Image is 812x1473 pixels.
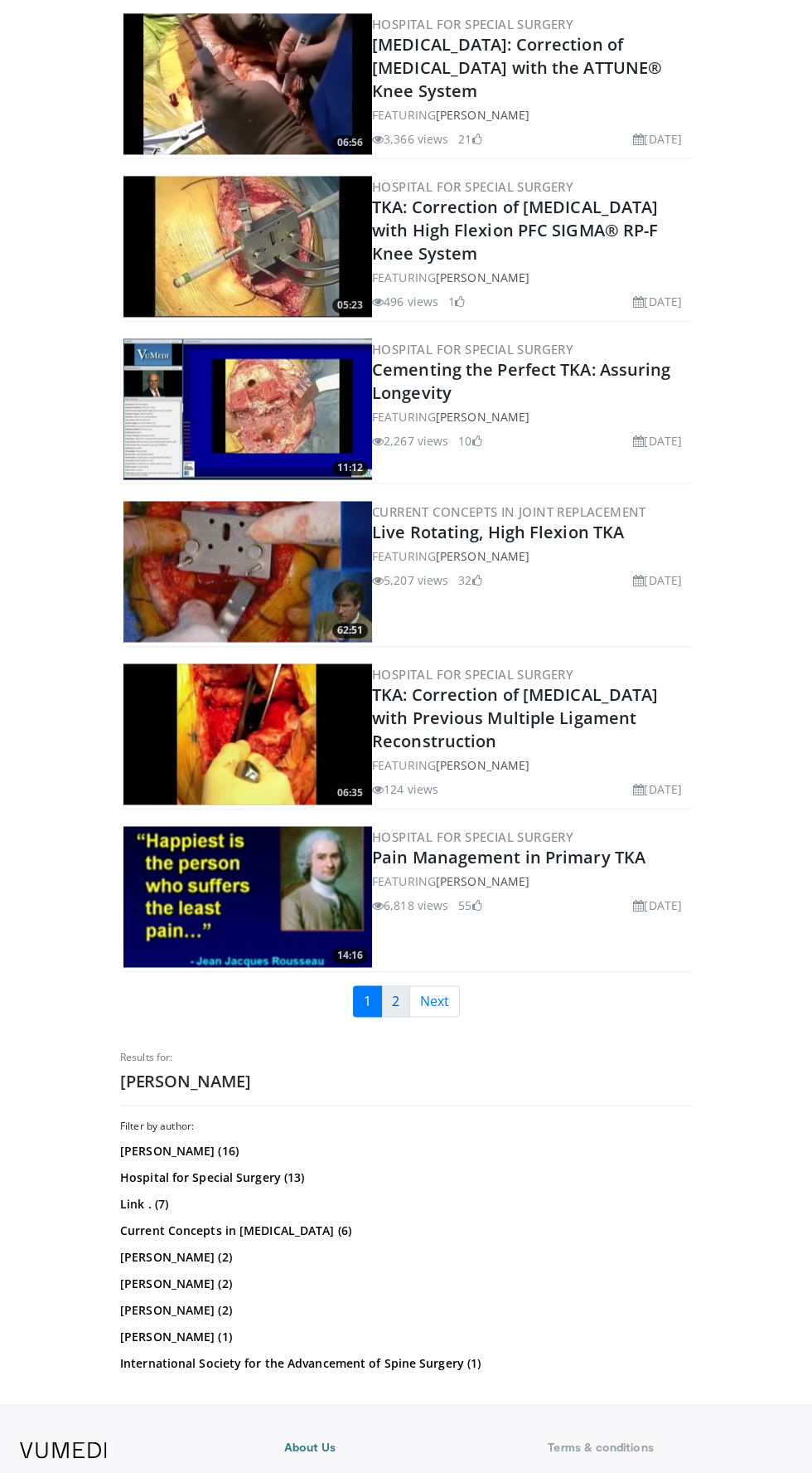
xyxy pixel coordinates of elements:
h3: Filter by author: [120,1119,692,1132]
div: FEATURING [372,756,689,774]
img: 2c7a32cb-88fc-4d7d-9149-0ffbf18efee9.300x170_q85_crop-smart_upscale.jpg [123,664,372,805]
a: 62:51 [123,501,372,642]
a: [PERSON_NAME] (16) [120,1142,688,1159]
div: FEATURING [372,408,689,425]
a: Current Concepts in Joint Replacement [372,503,646,520]
p: Results for: [120,1050,692,1063]
a: Hospital for Special Surgery [372,178,573,195]
a: International Society for the Advancement of Spine Surgery (1) [120,1354,688,1371]
a: Cementing the Perfect TKA: Assuring Longevity [372,358,671,404]
span: 06:56 [332,135,368,150]
li: [DATE] [633,571,682,589]
a: Hospital for Special Surgery (13) [120,1169,688,1185]
a: Current Concepts in [MEDICAL_DATA] (6) [120,1222,688,1238]
div: FEATURING [372,873,689,890]
span: 06:35 [332,785,368,800]
a: Hospital for Special Surgery [372,666,573,683]
a: [PERSON_NAME] (1) [120,1328,688,1344]
a: [PERSON_NAME] [436,757,529,773]
li: 3,366 views [372,130,448,148]
li: [DATE] [633,432,682,450]
div: FEATURING [372,547,689,565]
img: 134713_0000_1.png.300x170_q85_crop-smart_upscale.jpg [123,826,372,967]
li: 124 views [372,780,438,798]
a: 14:16 [123,826,372,967]
span: 62:51 [332,623,368,638]
a: Next [409,985,460,1017]
a: [MEDICAL_DATA]: Correction of [MEDICAL_DATA] with the ATTUNE® Knee System [372,33,662,102]
a: Hospital for Special Surgery [372,341,573,357]
img: 3c57683e-dedc-4df6-8bfb-ea6550331500.300x170_q85_crop-smart_upscale.jpg [123,176,372,317]
span: 11:12 [332,460,368,475]
a: [PERSON_NAME] (2) [120,1301,688,1318]
a: [PERSON_NAME] (2) [120,1275,688,1291]
h2: [PERSON_NAME] [120,1070,692,1091]
a: 06:35 [123,664,372,805]
li: 10 [458,432,481,450]
li: 55 [458,897,481,914]
li: 32 [458,571,481,589]
a: Pain Management in Primary TKA [372,846,645,868]
a: TKA: Correction of [MEDICAL_DATA] with Previous Multiple Ligament Reconstruction [372,683,658,752]
a: [PERSON_NAME] [436,270,529,285]
div: FEATURING [372,106,689,124]
li: [DATE] [633,780,682,798]
a: Link . (7) [120,1195,688,1212]
span: 14:16 [332,948,368,963]
li: 5,207 views [372,571,448,589]
a: [PERSON_NAME] [436,873,529,889]
a: Terms & conditions [548,1438,792,1455]
li: 496 views [372,293,438,310]
li: [DATE] [633,897,682,914]
a: [PERSON_NAME] [436,548,529,564]
nav: Search results pages [120,985,692,1017]
img: bc9886f0-d5ed-4b14-8bff-7f6475ffdd89.300x170_q85_crop-smart_upscale.jpg [123,13,372,154]
a: Hospital for Special Surgery [372,16,573,32]
li: 6,818 views [372,897,448,914]
a: Hospital for Special Surgery [372,829,573,845]
li: [DATE] [633,130,682,148]
a: About Us [284,1438,529,1455]
li: 21 [458,130,481,148]
a: 1 [353,985,382,1017]
a: TKA: Correction of [MEDICAL_DATA] with High Flexion PFC SIGMA® RP-F Knee System [372,196,658,265]
div: FEATURING [372,269,689,286]
li: 2,267 views [372,432,448,450]
a: [PERSON_NAME] (2) [120,1248,688,1265]
img: f8228b08-9b4b-46a6-ae39-a97ff8315fa4.300x170_q85_crop-smart_upscale.jpg [123,338,372,479]
a: 06:56 [123,13,372,154]
span: 05:23 [332,298,368,313]
img: VuMedi Logo [20,1441,107,1458]
li: [DATE] [633,293,682,310]
img: 686816_3.png.300x170_q85_crop-smart_upscale.jpg [123,501,372,642]
li: 1 [448,293,465,310]
a: 2 [381,985,410,1017]
a: 11:12 [123,338,372,479]
a: 05:23 [123,176,372,317]
a: Live Rotating, High Flexion TKA [372,521,624,543]
a: [PERSON_NAME] [436,409,529,425]
a: [PERSON_NAME] [436,107,529,123]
